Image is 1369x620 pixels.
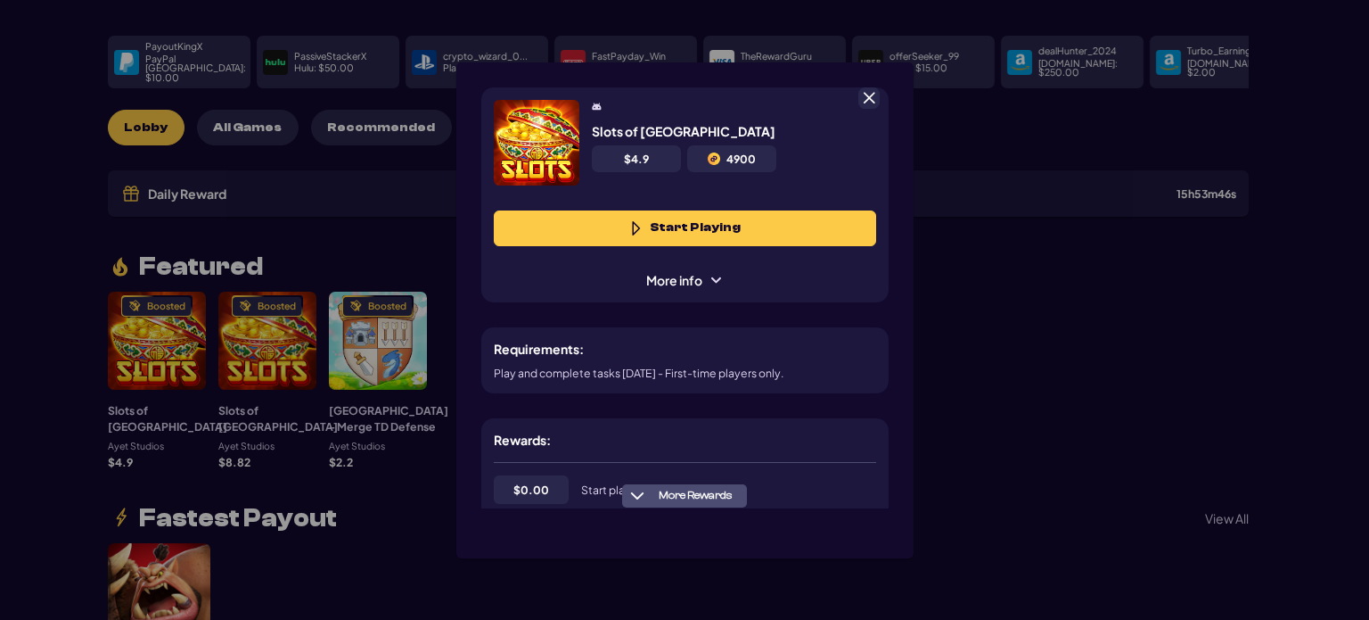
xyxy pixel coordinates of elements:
[622,484,747,508] button: More Rewards
[708,153,720,165] img: C2C icon
[494,340,584,359] h5: Requirements:
[726,152,756,166] span: 4900
[513,482,549,498] span: $ 0.00
[592,101,602,112] img: android
[494,211,876,246] button: Start Playing
[494,100,579,186] img: Offer
[624,152,649,166] span: $ 4.9
[581,483,726,497] span: Start playing for 30 seconds
[494,431,551,450] h5: Rewards:
[652,489,739,502] span: More Rewards
[494,365,784,381] p: Play and complete tasks [DATE] - First-time players only.
[592,123,775,139] h5: Slots of [GEOGRAPHIC_DATA]
[634,271,735,290] span: More info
